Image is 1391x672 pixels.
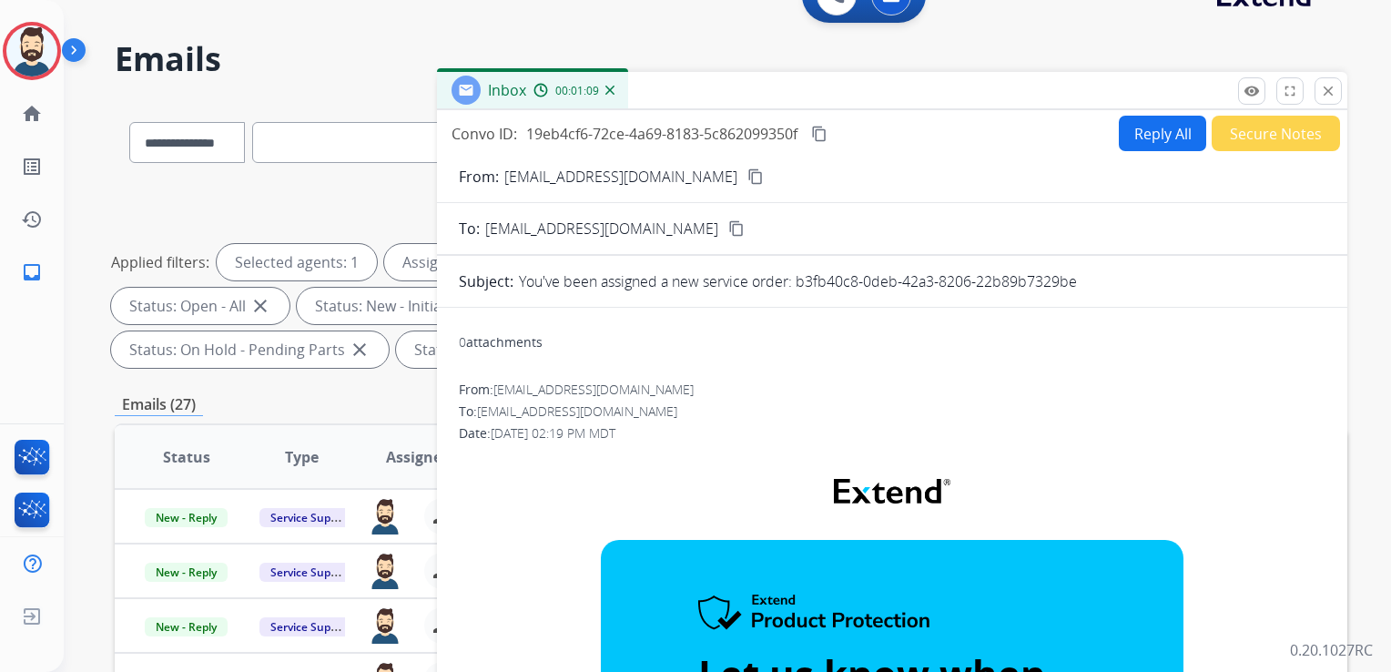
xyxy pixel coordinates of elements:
div: Status: On Hold - Servicers [396,331,640,368]
p: Emails (27) [115,393,203,416]
mat-icon: close [349,339,371,361]
p: [EMAIL_ADDRESS][DOMAIN_NAME] [504,166,737,188]
span: New - Reply [145,508,228,527]
p: 0.20.1027RC [1290,639,1373,661]
p: Applied filters: [111,251,209,273]
mat-icon: person_remove [432,505,453,527]
span: 19eb4cf6-72ce-4a69-8183-5c862099350f [526,124,797,144]
span: New - Reply [145,563,228,582]
span: [EMAIL_ADDRESS][DOMAIN_NAME] [477,402,677,420]
div: attachments [459,333,543,351]
mat-icon: close [249,295,271,317]
mat-icon: fullscreen [1282,83,1298,99]
img: Extend Logo [834,479,950,504]
span: 0 [459,333,466,351]
span: [EMAIL_ADDRESS][DOMAIN_NAME] [493,381,694,398]
mat-icon: home [21,103,43,125]
span: [DATE] 02:19 PM MDT [491,424,615,442]
div: Selected agents: 1 [217,244,377,280]
img: Extend Product Protection [698,595,931,633]
button: Reply All [1119,116,1206,151]
span: Service Support [259,563,363,582]
button: Secure Notes [1212,116,1340,151]
img: agent-avatar [368,498,402,535]
div: Status: Open - All [111,288,289,324]
span: Service Support [259,508,363,527]
mat-icon: history [21,209,43,230]
p: You've been assigned a new service order: b3fb40c8-0deb-42a3-8206-22b89b7329be [519,270,1077,292]
img: agent-avatar [368,607,402,644]
p: From: [459,166,499,188]
mat-icon: inbox [21,261,43,283]
div: Assigned to me [384,244,526,280]
span: Assignee [386,446,450,468]
img: avatar [6,25,57,76]
mat-icon: person_remove [432,615,453,636]
span: [EMAIL_ADDRESS][DOMAIN_NAME] [485,218,718,239]
div: Date: [459,424,1325,443]
span: New - Reply [145,617,228,636]
mat-icon: person_remove [432,560,453,582]
p: Convo ID: [452,123,517,145]
p: Subject: [459,270,513,292]
span: Status [163,446,210,468]
div: Status: New - Initial [297,288,489,324]
mat-icon: close [1320,83,1336,99]
mat-icon: list_alt [21,156,43,178]
span: 00:01:09 [555,84,599,98]
h2: Emails [115,41,1347,77]
span: Inbox [488,80,526,100]
mat-icon: content_copy [811,126,827,142]
img: agent-avatar [368,553,402,589]
mat-icon: content_copy [747,168,764,185]
div: Status: On Hold - Pending Parts [111,331,389,368]
p: To: [459,218,480,239]
div: To: [459,402,1325,421]
mat-icon: remove_red_eye [1244,83,1260,99]
span: Service Support [259,617,363,636]
div: From: [459,381,1325,399]
mat-icon: content_copy [728,220,745,237]
span: Type [285,446,319,468]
